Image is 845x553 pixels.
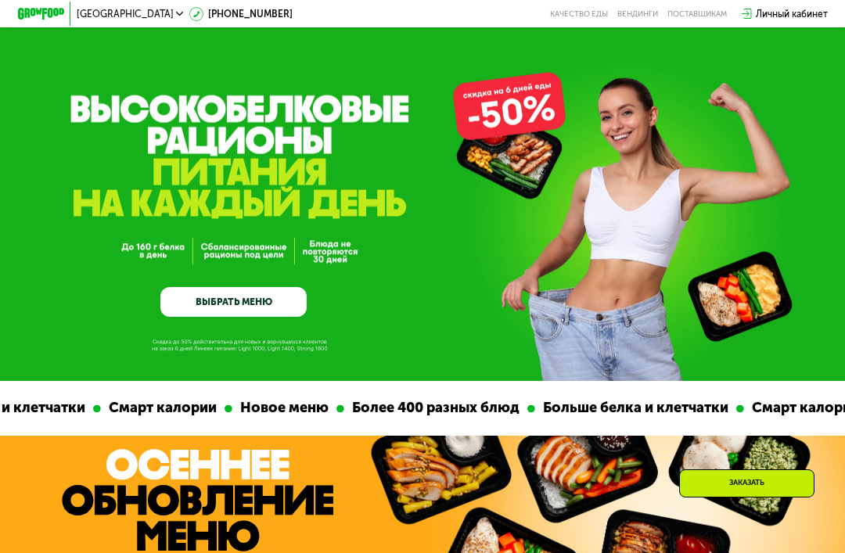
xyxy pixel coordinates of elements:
div: Новое меню [176,397,280,419]
a: Вендинги [617,9,658,19]
div: Более 400 разных блюд [288,397,471,419]
a: Качество еды [550,9,608,19]
div: Смарт калории [45,397,168,419]
span: [GEOGRAPHIC_DATA] [77,9,174,19]
a: ВЫБРАТЬ МЕНЮ [160,287,307,316]
div: Личный кабинет [756,7,828,21]
div: Заказать [679,469,814,497]
a: [PHONE_NUMBER] [189,7,293,21]
div: Больше белка и клетчатки [479,397,680,419]
div: поставщикам [667,9,727,19]
div: Смарт калории [688,397,811,419]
